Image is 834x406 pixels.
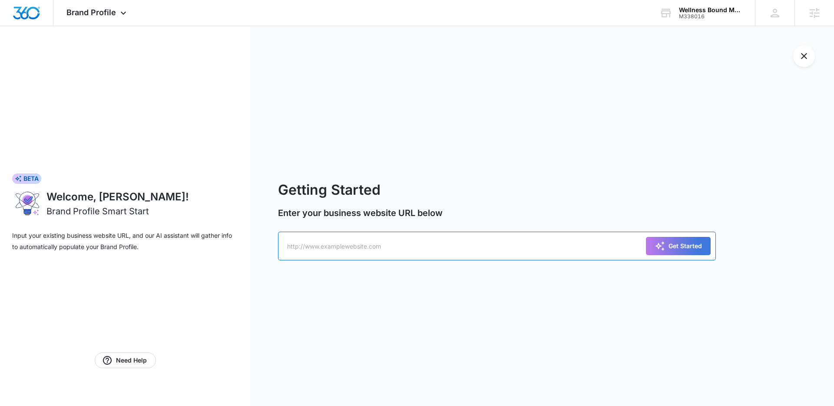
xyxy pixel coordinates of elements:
div: account name [679,7,742,13]
button: Exit Smart Start Wizard [793,45,815,67]
span: Brand Profile [66,8,116,17]
p: Input your existing business website URL, and our AI assistant will gather info to automatically ... [12,230,238,253]
p: Enter your business website URL below [278,206,716,220]
div: BETA [12,173,41,184]
h2: Getting Started [278,180,716,200]
div: account id [679,13,742,20]
h2: Brand Profile Smart Start [46,205,149,218]
img: ai-brand-profile [12,189,43,218]
h1: Welcome, [PERSON_NAME]! [46,189,238,205]
input: http://www.examplewebsite.com [278,232,716,260]
button: Get Started [646,237,711,255]
div: Get Started [655,241,702,251]
a: Need Help [95,353,156,368]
